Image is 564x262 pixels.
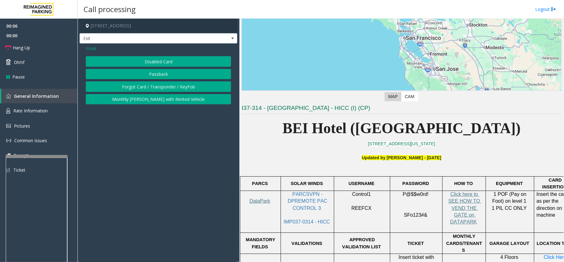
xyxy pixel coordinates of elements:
[282,120,521,136] b: BEI Hotel ([GEOGRAPHIC_DATA])
[368,141,435,146] a: [STREET_ADDRESS][US_STATE]
[489,241,529,246] span: GARAGE LAYOUT
[6,124,11,128] img: 'icon'
[86,69,231,79] button: Passback
[14,138,47,143] span: Common Issues
[13,44,30,51] span: Hang Up
[401,92,418,101] label: CAM
[250,199,270,204] a: DataPark
[6,153,11,157] img: 'icon'
[284,219,330,224] span: IMP037-0314 - HICC
[454,181,473,186] span: HOW TO
[492,192,528,204] span: 1 POF (Pay on Foot) on level 1
[348,181,374,186] span: USERNAME
[402,181,429,186] span: PASSWORD
[80,19,237,33] h4: [STREET_ADDRESS]
[86,81,231,92] button: Forgot Card / Transponder / KeyFob
[446,234,482,253] span: MONTHLY CARDS/TENANTS
[352,206,372,211] span: REEFCX
[6,108,10,114] img: 'icon'
[291,241,322,246] span: VALIDATIONS
[492,206,527,211] span: 1 PIL CC ONLY
[501,255,518,260] span: 4 Floors
[408,241,424,246] span: TICKET
[86,45,96,52] span: Issue
[448,192,482,225] a: Click here to SEE HOW TO VEND THE GATE on DATAPARK
[448,192,482,225] span: Click here to SEE HOW TO VEND THE GATE on DATAPARK
[404,212,427,218] span: SFo123#&
[80,34,206,43] span: Exit
[535,6,556,12] a: Logout
[551,6,556,12] img: logout
[14,59,24,65] span: Dtmf
[14,123,30,129] span: Pictures
[246,237,277,249] span: MANDATORY FIELDS
[13,108,48,114] span: Rate Information
[242,104,562,114] h3: I37-314 - [GEOGRAPHIC_DATA] - HICC (I) (CP)
[86,56,231,67] button: Disabled Card
[352,192,371,197] span: Control1
[291,181,323,186] span: SOLAR WINDS
[81,2,139,17] h3: Call processing
[6,94,11,98] img: 'icon'
[86,94,231,105] button: Monthly [PERSON_NAME] with Rented Vehicle
[288,192,329,211] span: PARCSVPN - DPREMOTE PAC CONTROL 3
[6,138,11,143] img: 'icon'
[403,192,429,197] span: P@$$w0rd!
[1,89,77,103] a: General Information
[14,152,28,158] span: Receipt
[362,155,441,160] b: Updated by [PERSON_NAME] - [DATE]
[385,92,401,101] label: Map
[496,181,523,186] span: EQUIPMENT
[12,74,25,80] span: Pause
[342,237,381,249] span: APPROVED VALIDATION LIST
[14,93,59,99] span: General Information
[398,25,406,37] div: 50 8th Avenue, San Francisco, CA
[252,181,268,186] span: PARCS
